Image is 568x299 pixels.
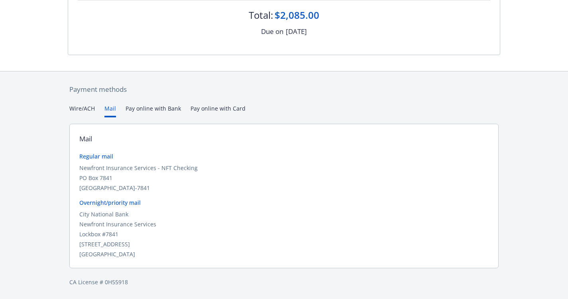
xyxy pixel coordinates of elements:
div: Mail [79,134,92,144]
div: PO Box 7841 [79,174,489,182]
button: Wire/ACH [69,104,95,117]
div: $2,085.00 [275,8,319,22]
div: [GEOGRAPHIC_DATA] [79,250,489,258]
div: Newfront Insurance Services [79,220,489,228]
div: [GEOGRAPHIC_DATA]-7841 [79,184,489,192]
div: Regular mail [79,152,489,160]
div: CA License # 0H55918 [69,278,499,286]
div: [DATE] [286,26,307,37]
div: Payment methods [69,84,499,95]
div: [STREET_ADDRESS] [79,240,489,248]
div: Total: [249,8,273,22]
div: Due on [261,26,283,37]
button: Pay online with Bank [126,104,181,117]
div: City National Bank [79,210,489,218]
div: Lockbox #7841 [79,230,489,238]
button: Pay online with Card [191,104,246,117]
div: Newfront Insurance Services - NFT Checking [79,164,489,172]
div: Overnight/priority mail [79,198,489,207]
button: Mail [104,104,116,117]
